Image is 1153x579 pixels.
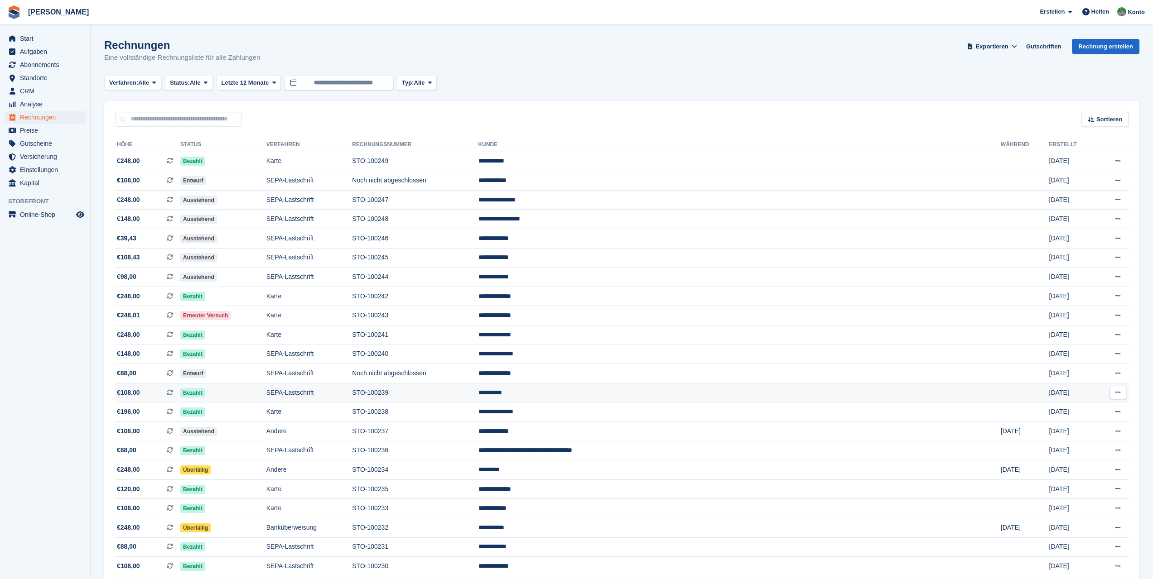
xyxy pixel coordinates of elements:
td: STO-100234 [352,460,478,480]
td: Andere [266,460,352,480]
span: Alle [414,78,425,87]
span: Helfen [1091,7,1110,16]
span: €108,00 [117,388,140,397]
td: [DATE] [1001,460,1049,480]
td: [DATE] [1001,518,1049,537]
span: €248,00 [117,465,140,474]
td: STO-100247 [352,190,478,210]
span: €108,00 [117,176,140,185]
td: [DATE] [1049,306,1096,325]
span: Aufgaben [20,45,74,58]
button: Exportieren [965,39,1019,54]
span: €248,01 [117,311,140,320]
th: Kunde [478,138,1001,152]
span: Entwurf [180,176,206,185]
td: [DATE] [1049,557,1096,576]
span: Ausstehend [180,273,217,282]
td: SEPA-Lastschrift [266,248,352,268]
span: Überfällig [180,523,211,532]
td: SEPA-Lastschrift [266,229,352,249]
td: [DATE] [1049,287,1096,306]
td: [DATE] [1049,210,1096,229]
span: €108,00 [117,503,140,513]
h1: Rechnungen [104,39,260,51]
th: Verfahren [266,138,352,152]
td: Karte [266,479,352,499]
span: Typ: [402,78,414,87]
td: Noch nicht abgeschlossen [352,364,478,383]
td: [DATE] [1049,518,1096,537]
td: STO-100230 [352,557,478,576]
td: [DATE] [1049,171,1096,191]
span: Bezahlt [180,157,205,166]
span: €248,00 [117,292,140,301]
td: [DATE] [1049,248,1096,268]
th: Während [1001,138,1049,152]
td: [DATE] [1049,345,1096,364]
span: Einstellungen [20,163,74,176]
span: Ausstehend [180,196,217,205]
td: [DATE] [1049,422,1096,441]
a: menu [5,32,86,45]
td: STO-100242 [352,287,478,306]
a: menu [5,98,86,110]
span: Alle [190,78,201,87]
span: Kapital [20,177,74,189]
span: Bezahlt [180,562,205,571]
span: Sortieren [1096,115,1122,124]
span: €248,00 [117,330,140,340]
span: Erstellen [1040,7,1065,16]
a: menu [5,150,86,163]
img: Kirsten May-Schäfer [1117,7,1126,16]
td: [DATE] [1049,383,1096,402]
span: Bezahlt [180,388,205,397]
span: Konto [1128,8,1145,17]
a: menu [5,45,86,58]
td: [DATE] [1049,152,1096,171]
td: SEPA-Lastschrift [266,190,352,210]
span: €148,00 [117,349,140,359]
span: €39,43 [117,234,136,243]
td: Karte [266,325,352,345]
td: STO-100240 [352,345,478,364]
span: €88,00 [117,368,136,378]
span: Rechnungen [20,111,74,124]
a: menu [5,111,86,124]
button: Letzte 12 Monate [217,76,281,91]
td: [DATE] [1001,422,1049,441]
td: [DATE] [1049,441,1096,460]
td: [DATE] [1049,537,1096,557]
span: €248,00 [117,523,140,532]
td: Karte [266,306,352,325]
td: SEPA-Lastschrift [266,268,352,287]
th: Erstellt [1049,138,1096,152]
td: [DATE] [1049,364,1096,383]
span: Entwurf [180,369,206,378]
td: SEPA-Lastschrift [266,383,352,402]
span: Bezahlt [180,485,205,494]
td: Noch nicht abgeschlossen [352,171,478,191]
img: stora-icon-8386f47178a22dfd0bd8f6a31ec36ba5ce8667c1dd55bd0f319d3a0aa187defe.svg [7,5,21,19]
a: menu [5,163,86,176]
span: Bezahlt [180,330,205,340]
td: STO-100231 [352,537,478,557]
td: STO-100248 [352,210,478,229]
a: Vorschau-Shop [75,209,86,220]
span: Storefront [8,197,90,206]
td: SEPA-Lastschrift [266,441,352,460]
a: menu [5,85,86,97]
span: €148,00 [117,214,140,224]
span: Ausstehend [180,215,217,224]
span: Erneuter Versuch [180,311,231,320]
a: Rechnung erstellen [1072,39,1139,54]
span: Preise [20,124,74,137]
td: Banküberweisung [266,518,352,537]
td: STO-100249 [352,152,478,171]
span: Bezahlt [180,504,205,513]
td: STO-100236 [352,441,478,460]
span: Versicherung [20,150,74,163]
span: Bezahlt [180,407,205,416]
span: Start [20,32,74,45]
a: menu [5,177,86,189]
td: SEPA-Lastschrift [266,171,352,191]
